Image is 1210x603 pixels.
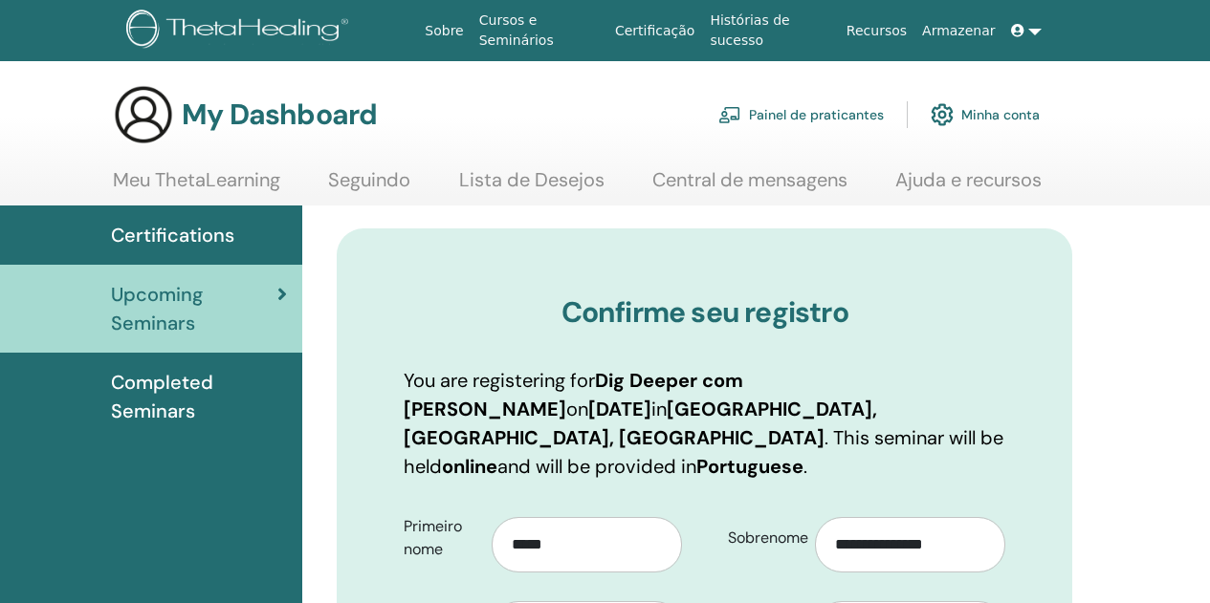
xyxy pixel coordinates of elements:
img: logo.png [126,10,355,53]
a: Armazenar [914,13,1002,49]
a: Minha conta [931,94,1040,136]
a: Meu ThetaLearning [113,168,280,205]
a: Ajuda e recursos [895,168,1042,205]
p: You are registering for on in . This seminar will be held and will be provided in . [404,366,1005,481]
a: Lista de Desejos [459,168,605,205]
b: [DATE] [588,397,651,421]
img: generic-user-icon.jpg [113,84,174,145]
a: Histórias de sucesso [702,3,838,58]
a: Seguindo [328,168,410,205]
span: Completed Seminars [111,368,287,425]
a: Recursos [839,13,914,49]
b: online [442,454,497,479]
label: Sobrenome [714,520,816,556]
a: Sobre [417,13,471,49]
a: Certificação [607,13,702,49]
span: Certifications [111,221,234,249]
b: Portuguese [696,454,803,479]
span: Upcoming Seminars [111,280,277,337]
img: cog.svg [931,98,954,131]
img: chalkboard-teacher.svg [718,106,741,123]
a: Central de mensagens [652,168,847,205]
h3: Confirme seu registro [404,295,1005,330]
a: Cursos e Seminários [472,3,607,58]
h3: My Dashboard [182,97,377,132]
label: Primeiro nome [389,508,492,568]
a: Painel de praticantes [718,94,884,136]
